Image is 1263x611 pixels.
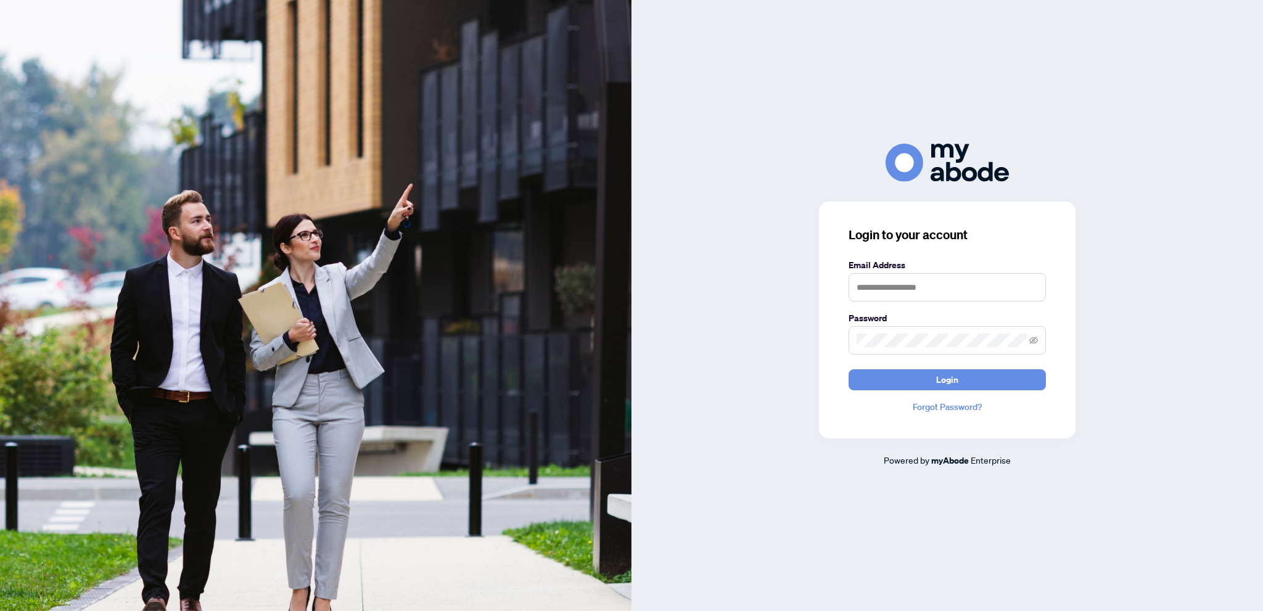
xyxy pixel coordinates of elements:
[931,454,969,467] a: myAbode
[886,144,1009,181] img: ma-logo
[936,370,958,390] span: Login
[1029,336,1038,345] span: eye-invisible
[884,454,929,465] span: Powered by
[849,400,1046,414] a: Forgot Password?
[849,311,1046,325] label: Password
[849,258,1046,272] label: Email Address
[971,454,1011,465] span: Enterprise
[849,369,1046,390] button: Login
[849,226,1046,244] h3: Login to your account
